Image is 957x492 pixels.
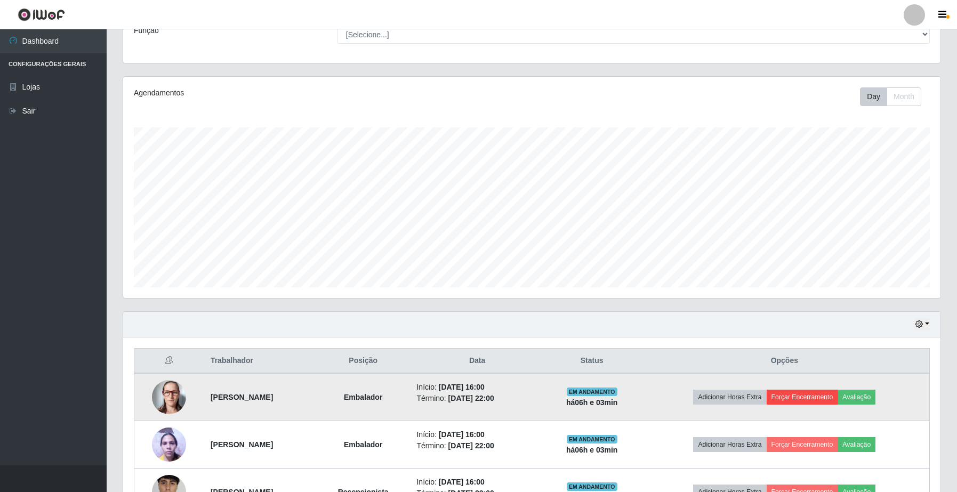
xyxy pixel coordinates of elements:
[344,393,382,401] strong: Embalador
[211,440,273,449] strong: [PERSON_NAME]
[566,398,618,407] strong: há 06 h e 03 min
[544,349,640,374] th: Status
[640,349,930,374] th: Opções
[416,429,537,440] li: Início:
[693,437,766,452] button: Adicionar Horas Extra
[567,388,617,396] span: EM ANDAMENTO
[439,478,485,486] time: [DATE] 16:00
[134,25,159,36] label: Função
[204,349,316,374] th: Trabalhador
[416,440,537,451] li: Término:
[860,87,930,106] div: Toolbar with button groups
[439,430,485,439] time: [DATE] 16:00
[211,393,273,401] strong: [PERSON_NAME]
[152,380,186,414] img: 1750597929340.jpeg
[693,390,766,405] button: Adicionar Horas Extra
[887,87,921,106] button: Month
[838,390,875,405] button: Avaliação
[18,8,65,21] img: CoreUI Logo
[860,87,921,106] div: First group
[152,422,186,467] img: 1755811151333.jpeg
[439,383,485,391] time: [DATE] 16:00
[448,441,494,450] time: [DATE] 22:00
[448,394,494,402] time: [DATE] 22:00
[860,87,887,106] button: Day
[134,87,456,99] div: Agendamentos
[316,349,411,374] th: Posição
[567,435,617,443] span: EM ANDAMENTO
[566,446,618,454] strong: há 06 h e 03 min
[344,440,382,449] strong: Embalador
[767,390,838,405] button: Forçar Encerramento
[416,477,537,488] li: Início:
[416,393,537,404] li: Término:
[416,382,537,393] li: Início:
[838,437,875,452] button: Avaliação
[767,437,838,452] button: Forçar Encerramento
[410,349,544,374] th: Data
[567,482,617,491] span: EM ANDAMENTO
